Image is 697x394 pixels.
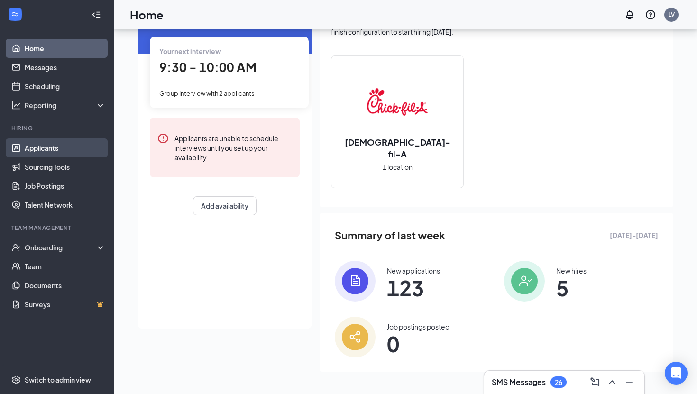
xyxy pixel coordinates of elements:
[25,257,106,276] a: Team
[555,378,562,386] div: 26
[387,266,440,275] div: New applications
[669,10,675,18] div: LV
[665,362,688,385] div: Open Intercom Messenger
[492,377,546,387] h3: SMS Messages
[25,295,106,314] a: SurveysCrown
[25,375,91,385] div: Switch to admin view
[25,77,106,96] a: Scheduling
[556,279,587,296] span: 5
[11,224,104,232] div: Team Management
[624,9,635,20] svg: Notifications
[589,376,601,388] svg: ComposeMessage
[387,279,440,296] span: 123
[92,10,101,19] svg: Collapse
[130,7,164,23] h1: Home
[25,176,106,195] a: Job Postings
[622,375,637,390] button: Minimize
[25,39,106,58] a: Home
[25,276,106,295] a: Documents
[383,162,413,172] span: 1 location
[25,195,106,214] a: Talent Network
[25,58,106,77] a: Messages
[387,322,449,331] div: Job postings posted
[11,124,104,132] div: Hiring
[335,227,445,244] span: Summary of last week
[25,138,106,157] a: Applicants
[25,157,106,176] a: Sourcing Tools
[605,375,620,390] button: ChevronUp
[174,133,292,162] div: Applicants are unable to schedule interviews until you set up your availability.
[624,376,635,388] svg: Minimize
[331,136,463,160] h2: [DEMOGRAPHIC_DATA]-fil-A
[159,47,221,55] span: Your next interview
[25,101,106,110] div: Reporting
[11,375,21,385] svg: Settings
[645,9,656,20] svg: QuestionInfo
[587,375,603,390] button: ComposeMessage
[11,243,21,252] svg: UserCheck
[11,101,21,110] svg: Analysis
[159,90,255,97] span: Group Interview with 2 applicants
[367,72,428,132] img: Chick-fil-A
[25,243,98,252] div: Onboarding
[606,376,618,388] svg: ChevronUp
[504,261,545,302] img: icon
[335,317,376,357] img: icon
[159,59,257,75] span: 9:30 - 10:00 AM
[556,266,587,275] div: New hires
[157,133,169,144] svg: Error
[193,196,257,215] button: Add availability
[387,335,449,352] span: 0
[10,9,20,19] svg: WorkstreamLogo
[610,230,658,240] span: [DATE] - [DATE]
[335,261,376,302] img: icon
